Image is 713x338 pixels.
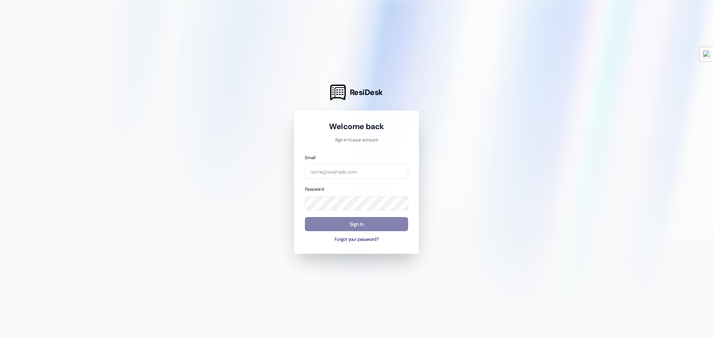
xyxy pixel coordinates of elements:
p: Sign in to your account [305,137,408,144]
h1: Welcome back [305,121,408,132]
label: Password [305,186,324,192]
button: Sign In [305,217,408,232]
button: Forgot your password? [305,236,408,243]
label: Email [305,155,315,161]
img: ResiDesk Logo [330,85,346,100]
input: name@example.com [305,164,408,179]
span: ResiDesk [350,87,383,98]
